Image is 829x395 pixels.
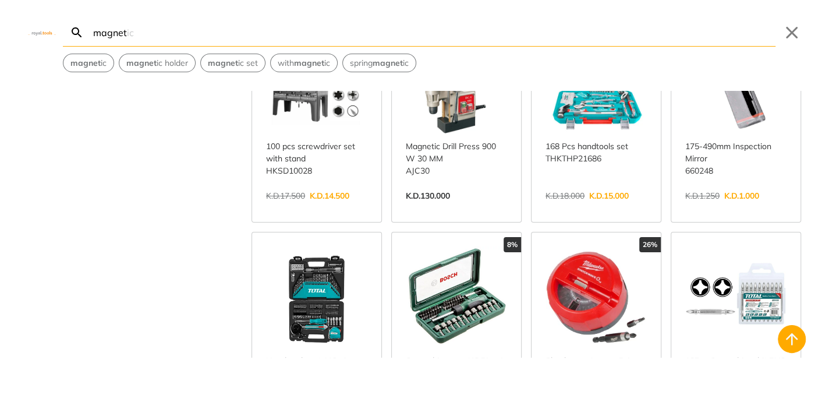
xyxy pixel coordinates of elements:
[70,58,101,68] strong: magnet
[343,54,416,72] button: Select suggestion: spring magnetic
[782,330,801,348] svg: Back to top
[278,57,330,69] span: with ic
[208,57,258,69] span: ic set
[270,54,338,72] div: Suggestion: with magnetic
[119,54,196,72] div: Suggestion: magnetic holder
[63,54,114,72] button: Select suggestion: magnetic
[70,57,107,69] span: ic
[201,54,265,72] button: Select suggestion: magnetic set
[91,19,775,46] input: Search…
[200,54,265,72] div: Suggestion: magnetic set
[782,23,801,42] button: Close
[342,54,416,72] div: Suggestion: spring magnetic
[271,54,337,72] button: Select suggestion: with magnetic
[639,237,661,252] div: 26%
[126,57,188,69] span: ic holder
[63,54,114,72] div: Suggestion: magnetic
[119,54,195,72] button: Select suggestion: magnetic holder
[373,58,403,68] strong: magnet
[778,325,806,353] button: Back to top
[28,30,56,35] img: Close
[70,26,84,40] svg: Search
[504,237,521,252] div: 8%
[294,58,324,68] strong: magnet
[126,58,157,68] strong: magnet
[208,58,238,68] strong: magnet
[350,57,409,69] span: spring ic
